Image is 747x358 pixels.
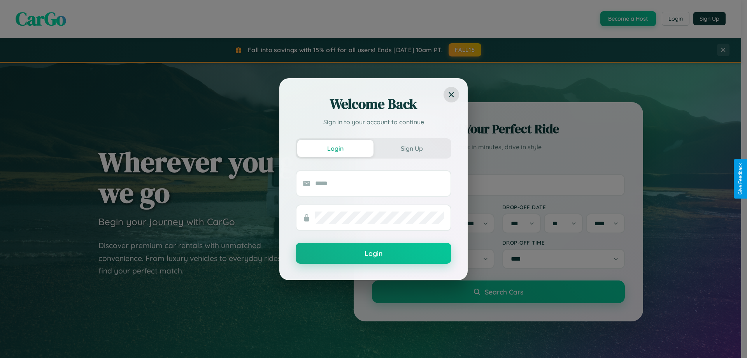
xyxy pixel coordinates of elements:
h2: Welcome Back [296,95,451,113]
div: Give Feedback [738,163,743,195]
button: Login [297,140,373,157]
button: Sign Up [373,140,450,157]
p: Sign in to your account to continue [296,117,451,127]
button: Login [296,243,451,264]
